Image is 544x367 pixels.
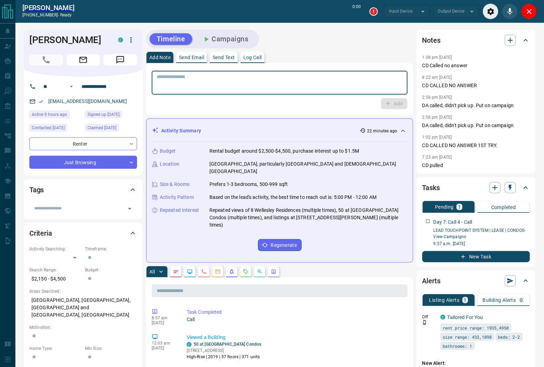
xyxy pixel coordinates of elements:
p: 0:00 [353,4,361,19]
p: Prefers 1-3 bedrooms, 500-999 sqft [209,181,288,188]
p: Budget [160,147,176,155]
p: Size & Rooms [160,181,190,188]
p: Listing Alerts [429,298,460,303]
span: Contacted [DATE] [32,124,65,131]
p: Repeated Interest [160,207,199,214]
svg: Calls [201,269,207,275]
p: Task Completed [187,309,405,316]
div: Just Browsing [29,156,137,169]
p: [STREET_ADDRESS] [187,347,261,354]
p: Rental budget around $2,500-$4,500, purchase interest up to $1.5M [209,147,359,155]
p: High-Rise | 2019 | 37 floors | 371 units [187,354,261,360]
p: Pending [435,205,454,209]
span: size range: 432,1098 [443,333,492,340]
div: Sat Apr 12 2025 [85,111,137,120]
p: CD CALLED NO ANSWER [422,82,530,89]
p: 7:23 am [DATE] [422,155,452,160]
div: Criteria [29,225,137,242]
p: Completed [491,205,516,210]
a: 50 at [GEOGRAPHIC_DATA] Condos [194,342,261,347]
a: [PERSON_NAME] [22,4,74,12]
div: Audio Settings [483,4,499,19]
p: [DATE] [152,346,176,351]
div: Activity Summary22 minutes ago [152,124,407,137]
p: Call [187,316,405,323]
p: Add Note [149,55,171,60]
p: Building Alerts [483,298,516,303]
svg: Opportunities [257,269,263,275]
p: Home Type: [29,345,81,352]
p: New Alert: [422,360,530,367]
span: Claimed [DATE] [87,124,116,131]
p: CD Called no answer [422,62,530,69]
p: Send Text [213,55,235,60]
div: Renter [29,137,137,150]
h2: Alerts [422,275,441,286]
p: Log Call [243,55,262,60]
div: Notes [422,32,530,49]
div: Fri Sep 12 2025 [29,111,81,120]
a: [EMAIL_ADDRESS][DOMAIN_NAME] [48,98,127,104]
p: Activity Summary [161,127,201,134]
p: 12:03 am [152,341,176,346]
svg: Listing Alerts [229,269,235,275]
div: Close [521,4,537,19]
span: bathrooms: 1 [443,342,472,349]
button: Campaigns [195,33,256,45]
span: ready [60,13,72,18]
p: $2,150 - $4,500 [29,273,81,285]
p: Repeated views of 8 Wellesley Residences (multiple times), 50 at [GEOGRAPHIC_DATA] Condos (multip... [209,207,407,229]
div: condos.ca [118,37,123,42]
p: 8:22 am [DATE] [422,75,452,80]
p: Send Email [179,55,204,60]
div: Mute [502,4,518,19]
p: CD CALLED NO ANSWER 1ST TRY. [422,142,530,149]
p: 1:08 pm [DATE] [422,55,452,60]
p: DA called, didn't pick up. Put on campaign [422,122,530,129]
div: Sun Apr 13 2025 [85,124,137,134]
p: Day 7: Call 4 - Call [434,219,472,226]
p: Timeframe: [85,246,137,252]
p: [GEOGRAPHIC_DATA], particularly [GEOGRAPHIC_DATA] and [DEMOGRAPHIC_DATA][GEOGRAPHIC_DATA] [209,160,407,175]
button: Open [125,204,135,214]
p: Search Range: [29,267,81,273]
div: Tags [29,181,137,198]
svg: Emails [215,269,221,275]
p: Activity Pattern [160,194,194,201]
p: 2:56 pm [DATE] [422,95,452,100]
p: 2:56 pm [DATE] [422,115,452,120]
a: LEAD TOUCHPOINT SYSTEM | LEASE | CONDOS- View Campaigns [434,228,526,239]
svg: Push Notification Only [422,320,427,325]
p: [DATE] [152,320,176,325]
h2: Criteria [29,228,52,239]
p: CD pulled [422,162,530,169]
p: Budget: [85,267,137,273]
div: Thu Sep 11 2025 [29,124,81,134]
p: Viewed a Building [187,334,405,341]
p: [PHONE_NUMBER] - [22,12,74,18]
button: New Task [422,251,530,262]
h2: Tasks [422,182,440,193]
span: Email [66,54,100,65]
p: 9:57 a.m. [DATE] [434,241,530,247]
a: Tailored For You [448,314,483,320]
svg: Email Verified [38,99,43,104]
p: 0 [520,298,523,303]
p: Motivation: [29,324,137,331]
div: condos.ca [187,342,192,347]
p: Min Size: [85,345,137,352]
div: condos.ca [441,315,445,320]
svg: Requests [243,269,249,275]
p: [GEOGRAPHIC_DATA], [GEOGRAPHIC_DATA], [GEOGRAPHIC_DATA] and [GEOGRAPHIC_DATA], [GEOGRAPHIC_DATA] [29,295,137,321]
button: Regenerate [258,239,302,251]
span: Active 9 hours ago [32,111,67,118]
span: Call [29,54,63,65]
svg: Agent Actions [271,269,277,275]
p: 8:57 am [152,316,176,320]
span: Message [103,54,137,65]
p: Based on the lead's activity, the best time to reach out is: 5:00 PM - 12:00 AM [209,194,377,201]
span: rent price range: 1935,4950 [443,324,509,331]
p: 22 minutes ago [367,128,398,134]
p: DA called, didn't pick up. Put on campaign [422,102,530,109]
